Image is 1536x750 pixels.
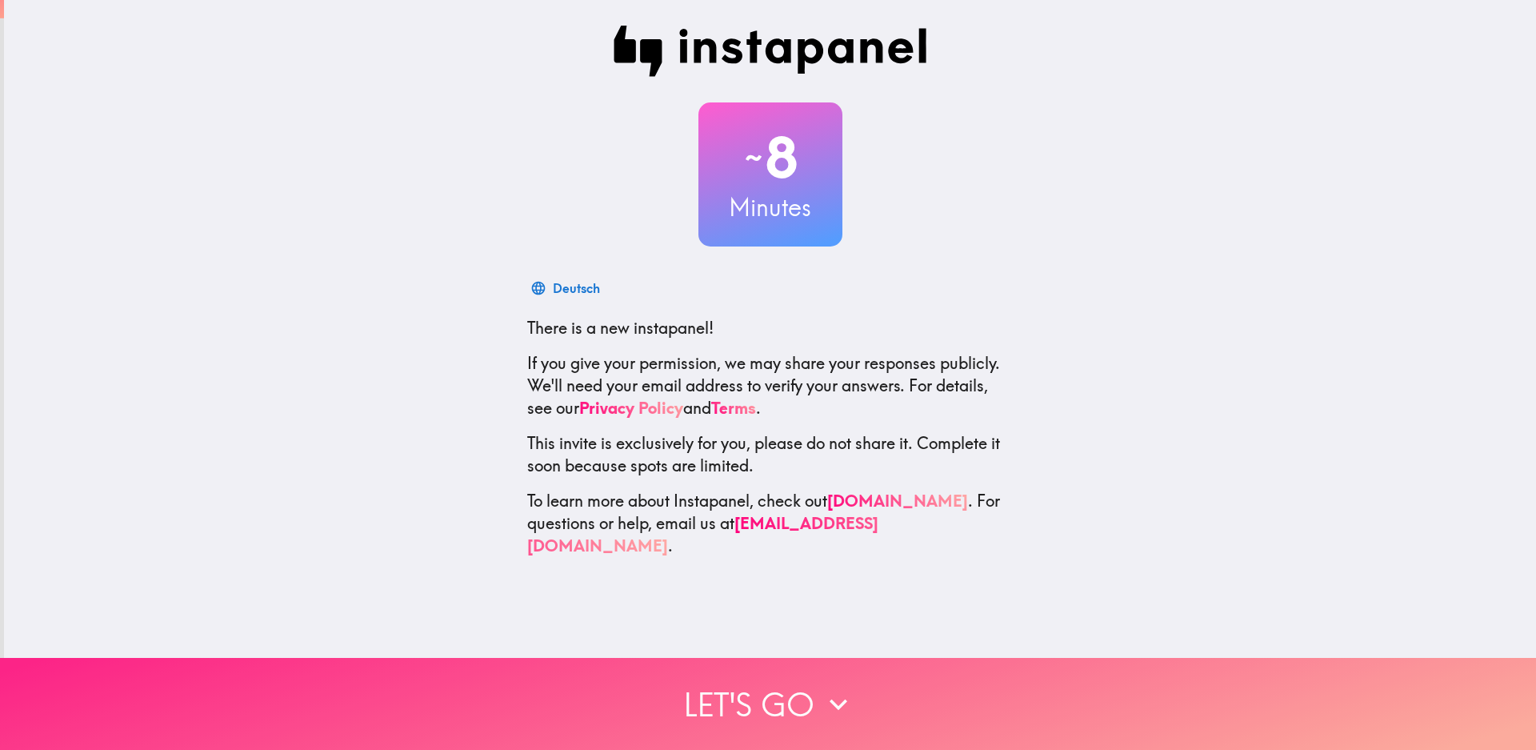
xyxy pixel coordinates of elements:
a: [EMAIL_ADDRESS][DOMAIN_NAME] [527,513,878,555]
span: There is a new instapanel! [527,318,714,338]
div: Deutsch [553,277,600,299]
a: [DOMAIN_NAME] [827,491,968,511]
p: To learn more about Instapanel, check out . For questions or help, email us at . [527,490,1014,557]
a: Terms [711,398,756,418]
p: This invite is exclusively for you, please do not share it. Complete it soon because spots are li... [527,432,1014,477]
p: If you give your permission, we may share your responses publicly. We'll need your email address ... [527,352,1014,419]
span: ~ [742,134,765,182]
a: Privacy Policy [579,398,683,418]
img: Instapanel [614,26,927,77]
button: Deutsch [527,272,606,304]
h2: 8 [698,125,842,191]
h3: Minutes [698,191,842,224]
